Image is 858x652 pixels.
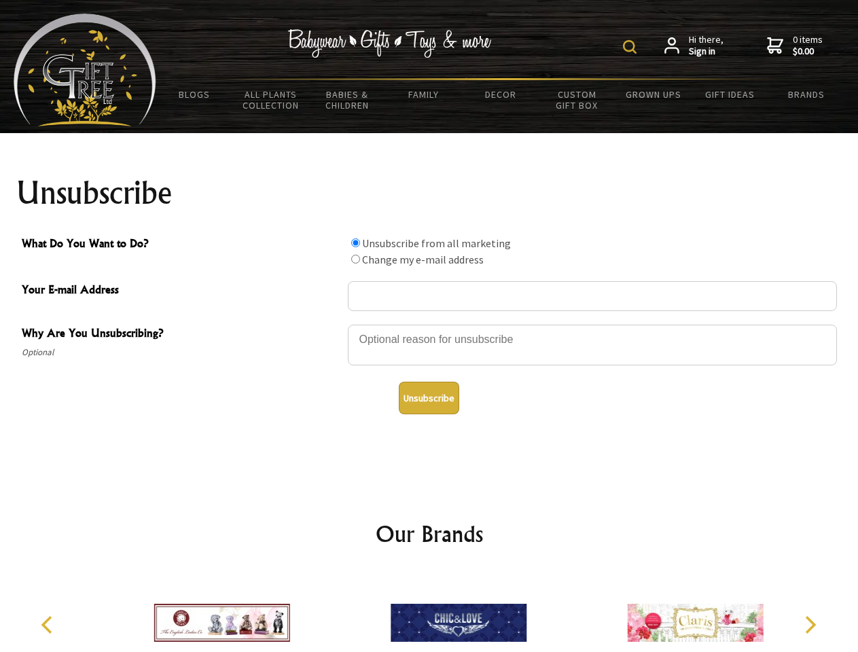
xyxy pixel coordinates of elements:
[34,610,64,640] button: Previous
[793,33,823,58] span: 0 items
[692,80,768,109] a: Gift Ideas
[399,382,459,414] button: Unsubscribe
[351,238,360,247] input: What Do You Want to Do?
[27,518,832,550] h2: Our Brands
[664,34,723,58] a: Hi there,Sign in
[22,344,341,361] span: Optional
[351,255,360,264] input: What Do You Want to Do?
[386,80,463,109] a: Family
[348,281,837,311] input: Your E-mail Address
[539,80,615,120] a: Custom Gift Box
[22,235,341,255] span: What Do You Want to Do?
[793,46,823,58] strong: $0.00
[362,236,511,250] label: Unsubscribe from all marketing
[362,253,484,266] label: Change my e-mail address
[14,14,156,126] img: Babyware - Gifts - Toys and more...
[348,325,837,365] textarea: Why Are You Unsubscribing?
[22,325,341,344] span: Why Are You Unsubscribing?
[16,177,842,209] h1: Unsubscribe
[795,610,825,640] button: Next
[689,46,723,58] strong: Sign in
[462,80,539,109] a: Decor
[615,80,692,109] a: Grown Ups
[22,281,341,301] span: Your E-mail Address
[767,34,823,58] a: 0 items$0.00
[689,34,723,58] span: Hi there,
[768,80,845,109] a: Brands
[233,80,310,120] a: All Plants Collection
[288,29,492,58] img: Babywear - Gifts - Toys & more
[156,80,233,109] a: BLOGS
[623,40,637,54] img: product search
[309,80,386,120] a: Babies & Children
